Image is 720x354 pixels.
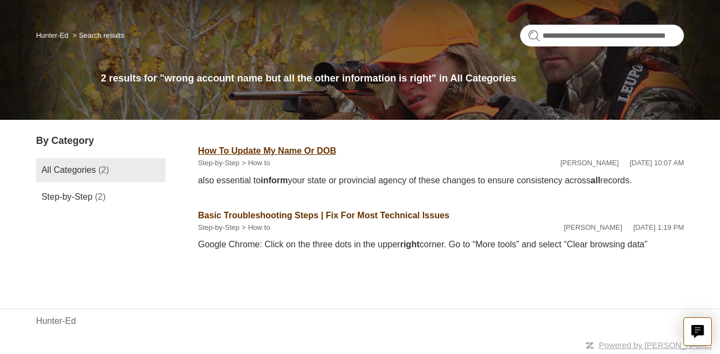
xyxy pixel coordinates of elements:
[36,134,166,148] h3: By Category
[630,159,684,167] time: 02/26/2025, 10:07
[198,146,336,155] a: How To Update My Name Or DOB
[42,192,92,201] span: Step-by-Step
[239,222,270,233] li: How to
[36,185,166,209] a: Step-by-Step (2)
[599,340,712,350] a: Powered by [PERSON_NAME]
[36,31,70,39] li: Hunter-Ed
[560,158,619,169] li: [PERSON_NAME]
[198,211,449,220] a: Basic Troubleshooting Steps | Fix For Most Technical Issues
[248,223,270,231] a: How to
[564,222,622,233] li: [PERSON_NAME]
[591,176,600,185] em: all
[520,25,684,47] input: Search
[36,31,68,39] a: Hunter-Ed
[248,159,270,167] a: How to
[683,317,712,346] button: Live chat
[198,159,239,167] a: Step-by-Step
[239,158,270,169] li: How to
[198,174,684,187] div: also essential to your state or provincial agency of these changes to ensure consistency across r...
[198,238,684,251] div: Google Chrome: Click on the three dots in the upper corner. Go to “More tools” and select “Clear ...
[633,223,684,231] time: 05/15/2024, 13:19
[70,31,125,39] li: Search results
[36,315,76,328] a: Hunter-Ed
[98,165,109,175] span: (2)
[198,223,239,231] a: Step-by-Step
[198,158,239,169] li: Step-by-Step
[42,165,96,175] span: All Categories
[101,71,684,86] h1: 2 results for "wrong account name but all the other information is right" in All Categories
[36,158,166,182] a: All Categories (2)
[95,192,106,201] span: (2)
[261,176,288,185] em: inform
[198,222,239,233] li: Step-by-Step
[400,240,420,249] em: right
